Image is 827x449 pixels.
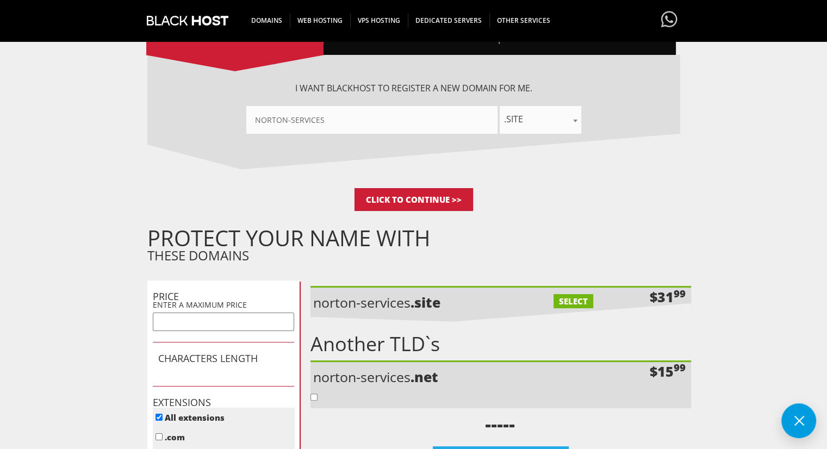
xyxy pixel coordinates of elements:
[313,367,503,386] p: norton-services
[244,14,290,27] span: DOMAINS
[310,333,691,355] h1: Another TLD`s
[322,25,500,44] span: TRANSFER
[350,14,408,27] span: VPS HOSTING
[146,14,324,55] a: REGISTER
[408,14,490,27] span: DEDICATED SERVERS
[153,300,294,310] p: ENTER A MAXIMUM PRICE
[313,293,503,311] p: norton-services
[158,353,289,364] h1: CHARACTERS LENGTH
[146,25,324,44] span: REGISTER
[147,230,691,246] h1: PROTECT YOUR NAME WITH
[147,230,691,264] div: THESE DOMAINS
[355,188,473,211] input: Click to Continue >>
[165,412,225,423] label: All extensions
[500,111,581,127] span: .site
[411,367,438,386] b: .net
[554,294,593,308] label: SELECT
[153,397,294,408] h1: EXTENSIONS
[165,432,185,442] label: .com
[153,291,294,302] h1: PRICE
[290,14,351,27] span: WEB HOSTING
[500,106,581,134] span: .site
[489,14,558,27] span: OTHER SERVICES
[499,25,676,44] span: HAVE DOMAIN?
[411,293,440,311] b: .site
[147,82,680,134] div: I want BlackHOST to register a new domain for me.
